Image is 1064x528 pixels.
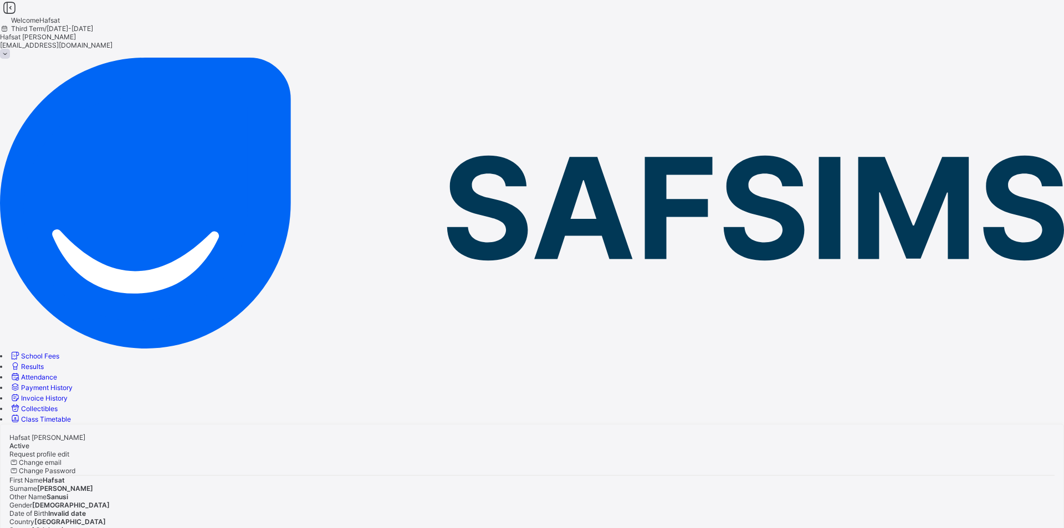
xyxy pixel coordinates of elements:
span: Other Name [9,493,47,501]
span: Welcome Hafsat [11,16,60,24]
a: Attendance [9,373,57,381]
span: Invalid date [48,509,86,517]
a: School Fees [9,352,59,360]
a: Collectibles [9,404,58,413]
a: Invoice History [9,394,68,402]
span: Invoice History [21,394,68,402]
span: Country [9,517,34,526]
a: Class Timetable [9,415,71,423]
span: [PERSON_NAME] [37,484,93,493]
span: [GEOGRAPHIC_DATA] [34,517,106,526]
span: Payment History [21,383,73,392]
a: Results [9,362,44,371]
a: Payment History [9,383,73,392]
span: Request profile edit [9,450,69,458]
span: Sanusi [47,493,68,501]
span: Change email [19,458,62,467]
span: Change Password [19,467,75,475]
span: Hafsat [PERSON_NAME] [9,433,85,442]
span: School Fees [21,352,59,360]
span: Gender [9,501,32,509]
span: First Name [9,476,43,484]
span: Active [9,442,29,450]
span: Surname [9,484,37,493]
span: Class Timetable [21,415,71,423]
span: Results [21,362,44,371]
span: Collectibles [21,404,58,413]
span: Attendance [21,373,57,381]
span: Date of Birth [9,509,48,517]
span: Hafsat [43,476,65,484]
span: [DEMOGRAPHIC_DATA] [32,501,110,509]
